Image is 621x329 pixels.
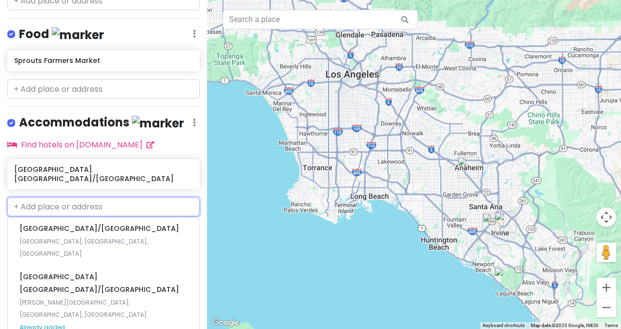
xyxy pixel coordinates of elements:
a: Open this area in Google Maps (opens a new window) [209,316,242,329]
img: Google [209,316,242,329]
h4: Accommodations [19,115,184,131]
a: Find hotels on [DOMAIN_NAME] [7,139,154,150]
h6: [GEOGRAPHIC_DATA] [GEOGRAPHIC_DATA]/[GEOGRAPHIC_DATA] [14,165,192,183]
button: Zoom out [597,298,616,317]
button: Keyboard shortcuts [483,322,525,329]
button: Drag Pegman onto the map to open Street View [597,243,616,262]
button: Map camera controls [597,207,616,227]
input: Search a place [223,10,418,29]
img: marker [52,27,104,42]
h6: Sprouts Farmers Market [14,56,192,65]
div: Hilton Garden Inn Irvine/Orange County Airport [478,209,508,238]
span: [GEOGRAPHIC_DATA] [GEOGRAPHIC_DATA]/[GEOGRAPHIC_DATA] [20,272,179,294]
div: Sprouts Farmers Market [491,207,520,237]
span: [GEOGRAPHIC_DATA], [GEOGRAPHIC_DATA], [GEOGRAPHIC_DATA] [20,237,148,258]
a: Terms [604,323,618,328]
input: + Add place or address [7,197,200,217]
div: Hollywood Sign [310,15,340,44]
h4: Food [19,26,104,42]
span: [GEOGRAPHIC_DATA]/[GEOGRAPHIC_DATA] [20,224,179,233]
div: Irvine Cove Beach [490,263,519,292]
input: + Add place or address [7,79,200,99]
span: [PERSON_NAME][GEOGRAPHIC_DATA], [GEOGRAPHIC_DATA], [GEOGRAPHIC_DATA] [20,298,147,319]
span: Map data ©2025 Google, INEGI [531,323,599,328]
img: marker [132,116,184,131]
div: Disneyland Park [454,153,483,182]
button: Zoom in [597,278,616,297]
